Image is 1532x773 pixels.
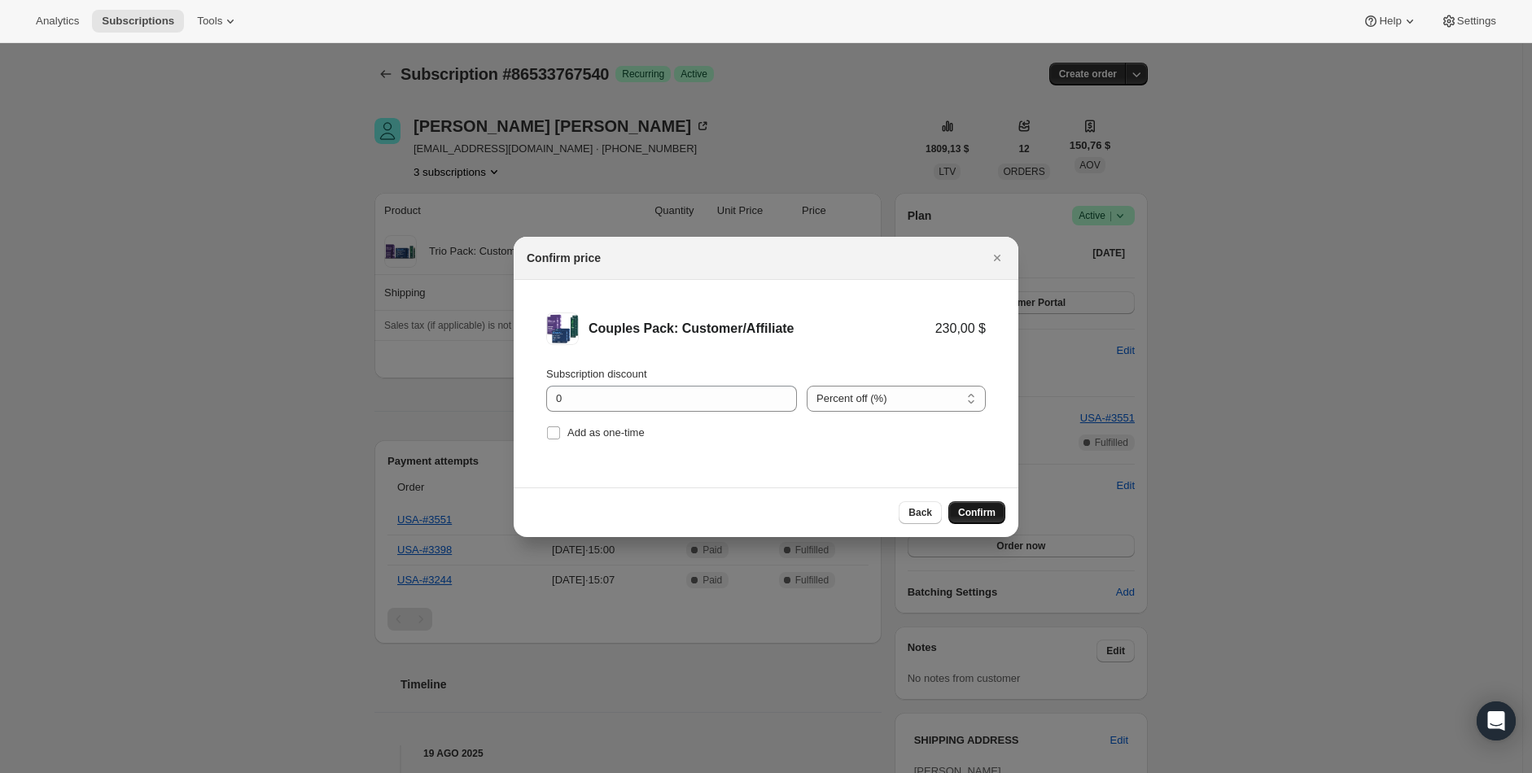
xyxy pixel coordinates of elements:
span: Subscriptions [102,15,174,28]
span: Subscription discount [546,368,647,380]
h2: Confirm price [527,250,601,266]
img: Couples Pack: Customer/Affiliate [546,312,579,345]
button: Analytics [26,10,89,33]
button: Tools [187,10,248,33]
span: Add as one-time [567,426,645,439]
div: Open Intercom Messenger [1477,701,1516,740]
button: Settings [1431,10,1506,33]
span: Tools [197,15,222,28]
span: Help [1379,15,1401,28]
span: Back [908,506,932,519]
button: Help [1353,10,1427,33]
span: Analytics [36,15,79,28]
div: Couples Pack: Customer/Affiliate [589,321,935,337]
button: Cerrar [986,247,1009,269]
button: Subscriptions [92,10,184,33]
button: Back [899,501,942,524]
span: Settings [1457,15,1496,28]
div: 230,00 $ [935,321,986,337]
button: Confirm [948,501,1005,524]
span: Confirm [958,506,996,519]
